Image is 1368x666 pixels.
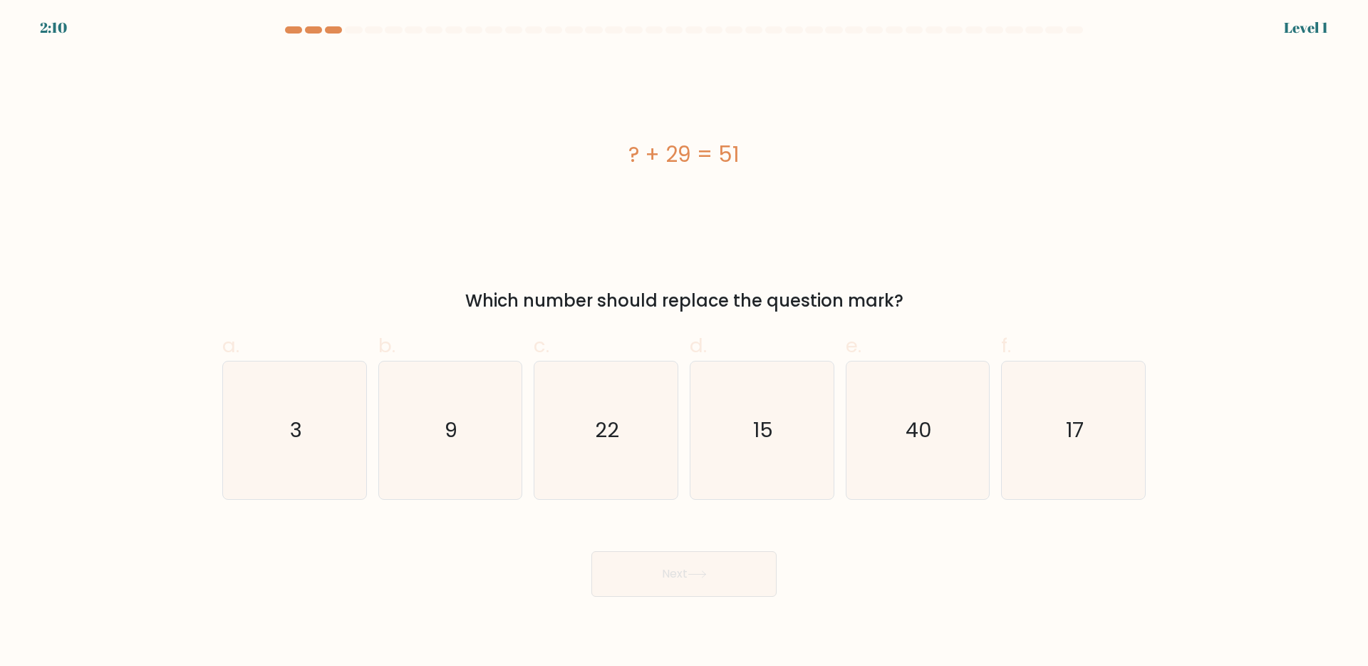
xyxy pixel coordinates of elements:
[1066,416,1084,444] text: 17
[1001,332,1011,359] span: f.
[222,332,239,359] span: a.
[378,332,395,359] span: b.
[753,416,773,444] text: 15
[596,416,620,444] text: 22
[906,416,932,444] text: 40
[690,332,707,359] span: d.
[290,416,302,444] text: 3
[40,17,67,39] div: 2:10
[445,416,458,444] text: 9
[846,332,861,359] span: e.
[534,332,549,359] span: c.
[591,551,777,597] button: Next
[231,288,1137,314] div: Which number should replace the question mark?
[1284,17,1328,39] div: Level 1
[222,138,1146,170] div: ? + 29 = 51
